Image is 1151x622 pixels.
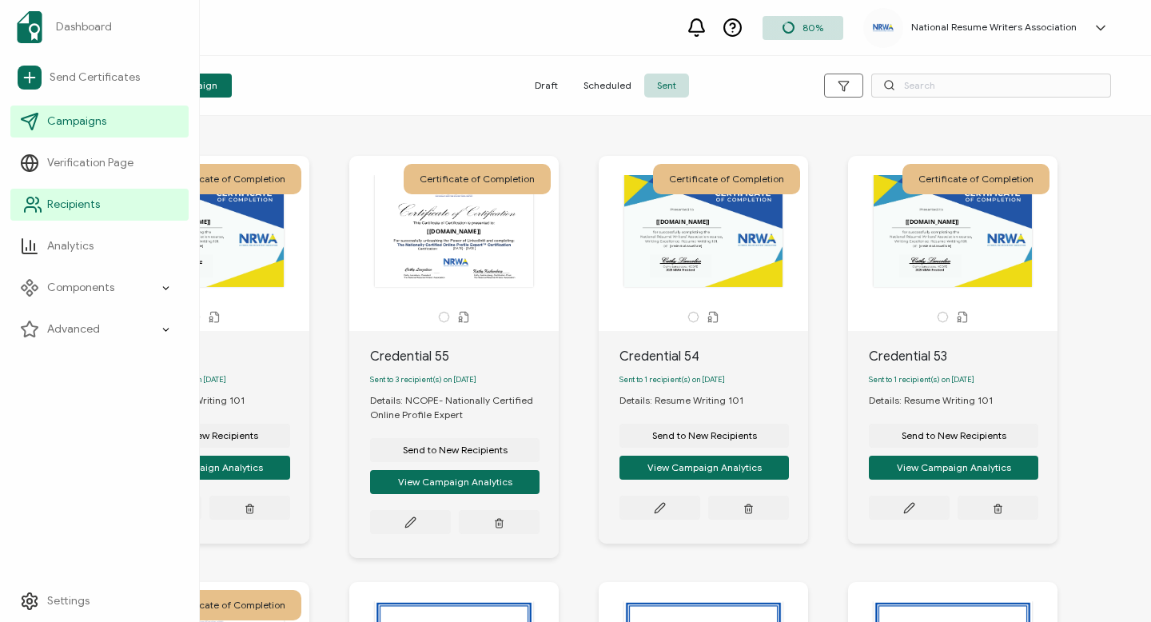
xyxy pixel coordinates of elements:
button: View Campaign Analytics [869,456,1038,480]
div: Certificate of Completion [404,164,551,194]
span: Recipients [47,197,100,213]
span: Dashboard [56,19,112,35]
a: Verification Page [10,147,189,179]
div: Details: NCOPE- Nationally Certified Online Profile Expert [370,393,559,422]
a: Send Certificates [10,59,189,96]
div: Credential 54 [619,347,808,366]
span: Sent [644,74,689,98]
a: Analytics [10,230,189,262]
div: Credential 55 [370,347,559,366]
span: Send to New Recipients [403,445,508,455]
span: Analytics [47,238,94,254]
h5: National Resume Writers Association [911,22,1077,33]
div: Certificate of Completion [154,590,301,620]
span: Components [47,280,114,296]
span: Send to New Recipients [153,431,258,441]
div: Details: Resume Writing 101 [619,393,759,408]
div: Credential 56 [121,347,309,366]
button: View Campaign Analytics [121,456,290,480]
div: Certificate of Completion [902,164,1049,194]
span: Advanced [47,321,100,337]
span: Verification Page [47,155,133,171]
div: Certificate of Completion [154,164,301,194]
button: Send to New Recipients [370,438,540,462]
span: Draft [522,74,571,98]
span: Send to New Recipients [652,431,757,441]
span: Settings [47,593,90,609]
span: Campaigns [47,114,106,130]
a: Dashboard [10,5,189,50]
button: Send to New Recipients [869,424,1038,448]
div: Certificate of Completion [653,164,800,194]
a: Campaigns [10,106,189,138]
a: Recipients [10,189,189,221]
span: Send Certificates [50,70,140,86]
span: Scheduled [571,74,644,98]
span: Sent to 3 recipient(s) on [DATE] [370,375,476,385]
button: Send to New Recipients [619,424,789,448]
input: Search [871,74,1111,98]
a: Settings [10,585,189,617]
span: Send to New Recipients [902,431,1006,441]
button: View Campaign Analytics [370,470,540,494]
img: sertifier-logomark-colored.svg [17,11,42,43]
div: Credential 53 [869,347,1057,366]
span: Sent to 1 recipient(s) on [DATE] [619,375,725,385]
div: Details: Resume Writing 101 [869,393,1009,408]
button: View Campaign Analytics [619,456,789,480]
img: 3a89a5ed-4ea7-4659-bfca-9cf609e766a4.png [871,22,895,34]
span: Sent to 1 recipient(s) on [DATE] [869,375,974,385]
button: Send to New Recipients [121,424,290,448]
span: 80% [803,22,823,34]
